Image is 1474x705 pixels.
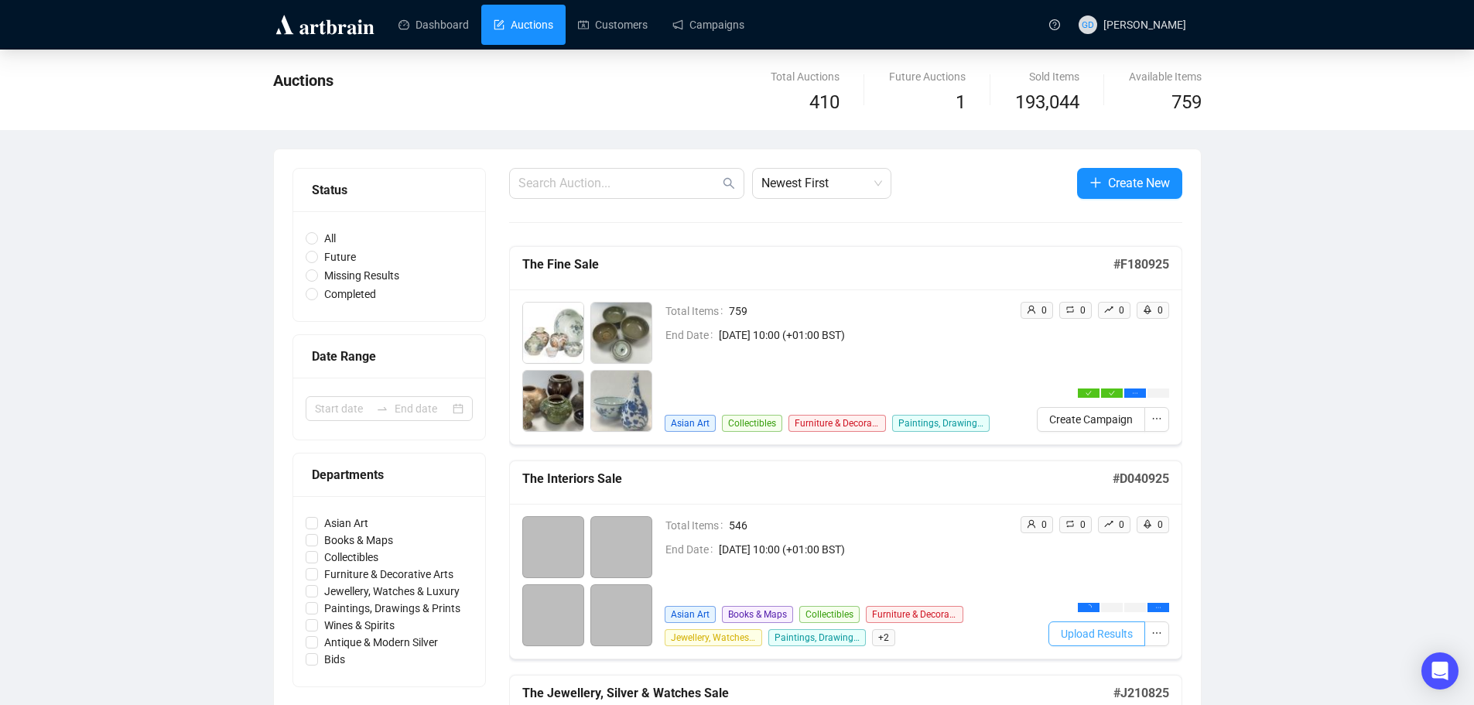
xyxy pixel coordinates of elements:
button: Create Campaign [1037,407,1145,432]
h5: # J210825 [1113,684,1169,703]
h5: The Interiors Sale [522,470,1113,488]
a: The Fine Sale#F180925Total Items759End Date[DATE] 10:00 (+01:00 BST)Asian ArtCollectiblesFurnitur... [509,246,1182,445]
span: Missing Results [318,267,405,284]
span: 0 [1119,305,1124,316]
span: End Date [665,541,719,558]
span: 0 [1080,519,1086,530]
span: Books & Maps [722,606,793,623]
div: Available Items [1129,68,1202,85]
a: Dashboard [398,5,469,45]
span: Create New [1108,173,1170,193]
h5: # F180925 [1113,255,1169,274]
span: 759 [729,303,1007,320]
span: Upload Results [1061,625,1133,642]
span: search [723,177,735,190]
span: swap-right [376,402,388,415]
button: Upload Results [1048,621,1145,646]
span: to [376,402,388,415]
span: question-circle [1049,19,1060,30]
img: 3_1.jpg [523,371,583,431]
span: retweet [1065,305,1075,314]
div: Total Auctions [771,68,840,85]
span: Furniture & Decorative Arts [318,566,460,583]
span: 0 [1119,519,1124,530]
h5: The Fine Sale [522,255,1113,274]
span: ellipsis [1151,628,1162,638]
span: 0 [1080,305,1086,316]
span: End Date [665,327,719,344]
span: Total Items [665,517,729,534]
img: 2_1.jpg [591,303,652,363]
a: Campaigns [672,5,744,45]
span: Asian Art [318,515,374,532]
span: loading [1086,604,1092,611]
span: Jewellery, Watches & Luxury [665,629,762,646]
div: Open Intercom Messenger [1421,652,1459,690]
span: + 2 [872,629,895,646]
span: check [1109,390,1115,396]
span: Newest First [761,169,882,198]
span: Total Items [665,303,729,320]
img: 1_1.jpg [523,303,583,363]
span: Collectibles [799,606,860,623]
input: End date [395,400,450,417]
div: Status [312,180,467,200]
span: Paintings, Drawings & Prints [892,415,990,432]
div: Departments [312,465,467,484]
span: Asian Art [665,415,716,432]
span: Collectibles [318,549,385,566]
span: 410 [809,91,840,113]
span: [DATE] 10:00 (+01:00 BST) [719,541,1007,558]
span: check [1086,390,1092,396]
span: Auctions [273,71,333,90]
span: Completed [318,286,382,303]
span: GD [1082,17,1094,32]
span: Furniture & Decorative Arts [866,606,963,623]
span: ellipsis [1151,413,1162,424]
span: [DATE] 10:00 (+01:00 BST) [719,327,1007,344]
span: ellipsis [1132,390,1138,396]
a: The Interiors Sale#D040925Total Items546End Date[DATE] 10:00 (+01:00 BST)Asian ArtBooks & MapsCol... [509,460,1182,659]
img: 4_1.jpg [591,371,652,431]
span: Bids [318,651,351,668]
span: 1 [956,91,966,113]
div: Date Range [312,347,467,366]
span: 0 [1041,305,1047,316]
span: 0 [1041,519,1047,530]
span: 759 [1171,91,1202,113]
div: Sold Items [1015,68,1079,85]
span: rocket [1143,519,1152,529]
img: logo [273,12,377,37]
span: user [1027,305,1036,314]
span: 0 [1158,519,1163,530]
span: Future [318,248,362,265]
div: Future Auctions [889,68,966,85]
span: 0 [1158,305,1163,316]
span: 193,044 [1015,88,1079,118]
h5: # D040925 [1113,470,1169,488]
span: Collectibles [722,415,782,432]
a: Customers [578,5,648,45]
span: Furniture & Decorative Arts [788,415,886,432]
span: Books & Maps [318,532,399,549]
span: Asian Art [665,606,716,623]
h5: The Jewellery, Silver & Watches Sale [522,684,1113,703]
span: Create Campaign [1049,411,1133,428]
span: Paintings, Drawings & Prints [318,600,467,617]
span: Jewellery, Watches & Luxury [318,583,466,600]
button: Create New [1077,168,1182,199]
span: rise [1104,519,1113,529]
span: All [318,230,342,247]
span: Paintings, Drawings & Prints [768,629,866,646]
span: user [1027,519,1036,529]
span: Antique & Modern Silver [318,634,444,651]
span: plus [1089,176,1102,189]
span: rise [1104,305,1113,314]
input: Start date [315,400,370,417]
span: [PERSON_NAME] [1103,19,1186,31]
span: rocket [1143,305,1152,314]
span: Wines & Spirits [318,617,401,634]
a: Auctions [494,5,553,45]
input: Search Auction... [518,174,720,193]
span: retweet [1065,519,1075,529]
